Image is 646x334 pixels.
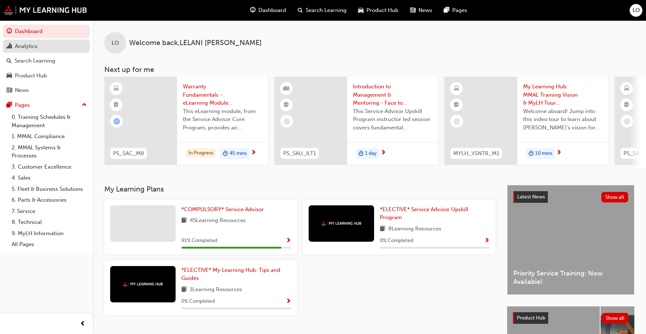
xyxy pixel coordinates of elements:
[380,225,385,234] span: book-icon
[286,298,291,305] span: Show Progress
[298,6,303,15] span: search-icon
[624,84,629,93] span: learningResourceType_ELEARNING-icon
[183,83,262,107] span: Warranty Fundamentals - eLearning Module (Service Advisor Core Program)
[104,185,495,193] h3: My Learning Plans
[181,206,264,213] span: *COMPULSORY* Service Advisor
[444,6,449,15] span: pages-icon
[181,216,187,225] span: book-icon
[9,228,90,239] a: 9. MyLH Information
[454,100,459,110] span: booktick-icon
[513,312,629,324] a: Product HubShow all
[9,161,90,173] a: 3. Customer Excellence
[484,238,490,244] span: Show Progress
[9,112,90,131] a: 0. Training Schedules & Management
[513,191,628,203] a: Latest NewsShow all
[82,100,87,110] span: up-icon
[112,39,119,47] span: LO
[123,282,163,286] img: mmal
[244,3,292,18] a: guage-iconDashboard
[365,149,377,158] span: 1 day
[7,43,12,50] span: chart-icon
[7,58,12,64] span: search-icon
[251,150,256,156] span: next-icon
[9,184,90,195] a: 5. Fleet & Business Solutions
[454,118,460,125] span: learningRecordVerb_NONE-icon
[380,237,413,245] span: 0 % Completed
[358,6,364,15] span: car-icon
[513,269,628,286] span: Priority Service Training: Now Available!
[3,98,90,112] button: Pages
[601,192,629,202] button: Show all
[3,23,90,98] button: DashboardAnalyticsSearch LearningProduct HubNews
[418,6,432,15] span: News
[452,6,467,15] span: Pages
[7,87,12,94] span: news-icon
[9,194,90,206] a: 6. Parts & Accessories
[229,149,247,158] span: 45 mins
[9,172,90,184] a: 4. Sales
[321,221,361,226] img: mmal
[630,4,642,17] button: LO
[353,83,432,107] span: Introduction to Management & Mentoring - Face to Face Instructor Led Training (Service Advisor Up...
[9,206,90,217] a: 7. Service
[380,205,490,222] a: *ELECTIVE* Service Advisor Upskill Program
[404,3,438,18] a: news-iconNews
[15,57,55,65] div: Search Learning
[250,6,256,15] span: guage-icon
[453,149,499,158] span: MYLH_VSNTR_M1
[183,107,262,132] span: This eLearning module, from the Service Advisor Core Program, provides an opportunity to review M...
[104,77,268,165] a: PS_SAC_M8Warranty Fundamentals - eLearning Module (Service Advisor Core Program)This eLearning mo...
[4,5,87,15] img: mmal
[454,84,459,93] span: learningResourceType_ELEARNING-icon
[9,131,90,142] a: 1. MMAL Compliance
[15,86,29,94] div: News
[556,150,562,156] span: next-icon
[15,101,30,109] div: Pages
[283,149,316,158] span: PS_SAU_ILT1
[633,6,640,15] span: LO
[114,100,119,110] span: booktick-icon
[223,149,228,158] span: duration-icon
[181,285,187,294] span: book-icon
[7,73,12,79] span: car-icon
[306,6,346,15] span: Search Learning
[114,84,119,93] span: learningResourceType_ELEARNING-icon
[523,107,602,132] span: Welcome aboard! Jump into this video tour to learn about [PERSON_NAME]'s vision for your learning...
[366,6,398,15] span: Product Hub
[358,149,364,158] span: duration-icon
[292,3,352,18] a: search-iconSearch Learning
[438,3,473,18] a: pages-iconPages
[286,236,291,245] button: Show Progress
[523,83,602,107] span: My Learning Hub: MMAL Training Vision & MyLH Tour (Elective)
[517,194,545,200] span: Latest News
[7,102,12,109] span: pages-icon
[80,319,85,329] span: prev-icon
[3,84,90,97] a: News
[181,266,291,282] a: *ELECTIVE* My Learning Hub: Tips and Guides
[15,42,37,51] div: Analytics
[284,118,290,125] span: learningRecordVerb_NONE-icon
[529,149,534,158] span: duration-icon
[93,65,646,74] h3: Next up for me
[602,313,629,323] button: Show all
[129,39,262,47] span: Welcome back , LELANI [PERSON_NAME]
[517,315,545,321] span: Product Hub
[9,239,90,250] a: All Pages
[624,118,630,125] span: learningRecordVerb_NONE-icon
[286,297,291,306] button: Show Progress
[353,107,432,132] span: This Service Advisor Upskill Program instructor led session covers fundamental management styles ...
[181,205,267,214] a: *COMPULSORY* Service Advisor
[7,28,12,35] span: guage-icon
[9,142,90,161] a: 2. MMAL Systems & Processes
[445,77,608,165] a: MYLH_VSNTR_M1My Learning Hub: MMAL Training Vision & MyLH Tour (Elective)Welcome aboard! Jump int...
[113,149,144,158] span: PS_SAC_M8
[624,100,629,110] span: booktick-icon
[9,217,90,228] a: 8. Technical
[388,225,441,234] span: 8 Learning Resources
[484,236,490,245] button: Show Progress
[380,206,468,221] span: *ELECTIVE* Service Advisor Upskill Program
[274,77,438,165] a: PS_SAU_ILT1Introduction to Management & Mentoring - Face to Face Instructor Led Training (Service...
[3,40,90,53] a: Analytics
